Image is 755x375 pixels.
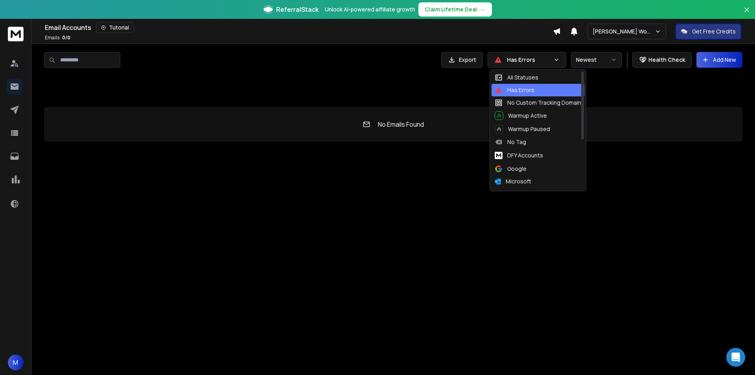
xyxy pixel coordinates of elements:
span: ReferralStack [276,5,319,14]
div: Email Accounts [45,22,553,33]
p: Get Free Credits [692,28,736,35]
button: Close banner [742,5,752,24]
button: Tutorial [96,22,134,33]
button: Health Check [632,52,692,68]
p: Unlock AI-powered affiliate growth [325,6,415,13]
div: DFY Accounts [495,151,543,160]
div: Warmup Active [495,111,547,120]
p: Emails : [45,35,70,41]
div: Has Errors [495,86,534,94]
button: M [8,355,24,370]
div: Microsoft [495,177,531,185]
p: [PERSON_NAME] Workspace [593,28,655,35]
p: No Emails Found [378,120,424,129]
p: Health Check [648,56,685,64]
p: Has Errors [507,56,550,64]
div: No Custom Tracking Domain [495,99,581,107]
button: Add New [696,52,742,68]
button: Newest [571,52,622,68]
div: All Statuses [495,74,538,81]
button: Claim Lifetime Deal→ [418,2,492,17]
span: 0 / 0 [62,34,70,41]
button: Export [441,52,483,68]
span: → [480,6,486,13]
div: Open Intercom Messenger [726,348,745,367]
button: Get Free Credits [676,24,741,39]
div: Google [495,165,527,173]
div: Warmup Paused [495,125,550,133]
div: No Tag [495,138,526,146]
